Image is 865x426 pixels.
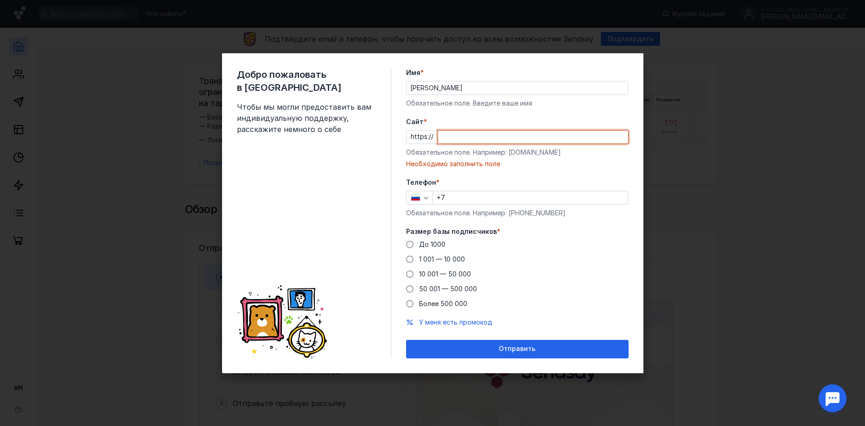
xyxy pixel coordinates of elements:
[406,227,497,236] span: Размер базы подписчиков
[406,208,629,218] div: Обязательное поле. Например: [PHONE_NUMBER]
[419,318,492,327] button: У меня есть промокод
[406,340,629,358] button: Отправить
[406,148,629,157] div: Обязательное поле. Например: [DOMAIN_NAME]
[406,68,420,77] span: Имя
[419,300,467,307] span: Более 500 000
[406,159,629,169] div: Необходимо заполнить поле
[237,68,376,94] span: Добро пожаловать в [GEOGRAPHIC_DATA]
[406,99,629,108] div: Обязательное поле. Введите ваше имя
[499,345,535,353] span: Отправить
[237,101,376,135] span: Чтобы мы могли предоставить вам индивидуальную поддержку, расскажите немного о себе
[419,318,492,326] span: У меня есть промокод
[406,178,436,187] span: Телефон
[419,240,445,248] span: До 1000
[419,285,477,293] span: 50 001 — 500 000
[419,255,465,263] span: 1 001 — 10 000
[406,117,424,126] span: Cайт
[419,270,471,278] span: 10 001 — 50 000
